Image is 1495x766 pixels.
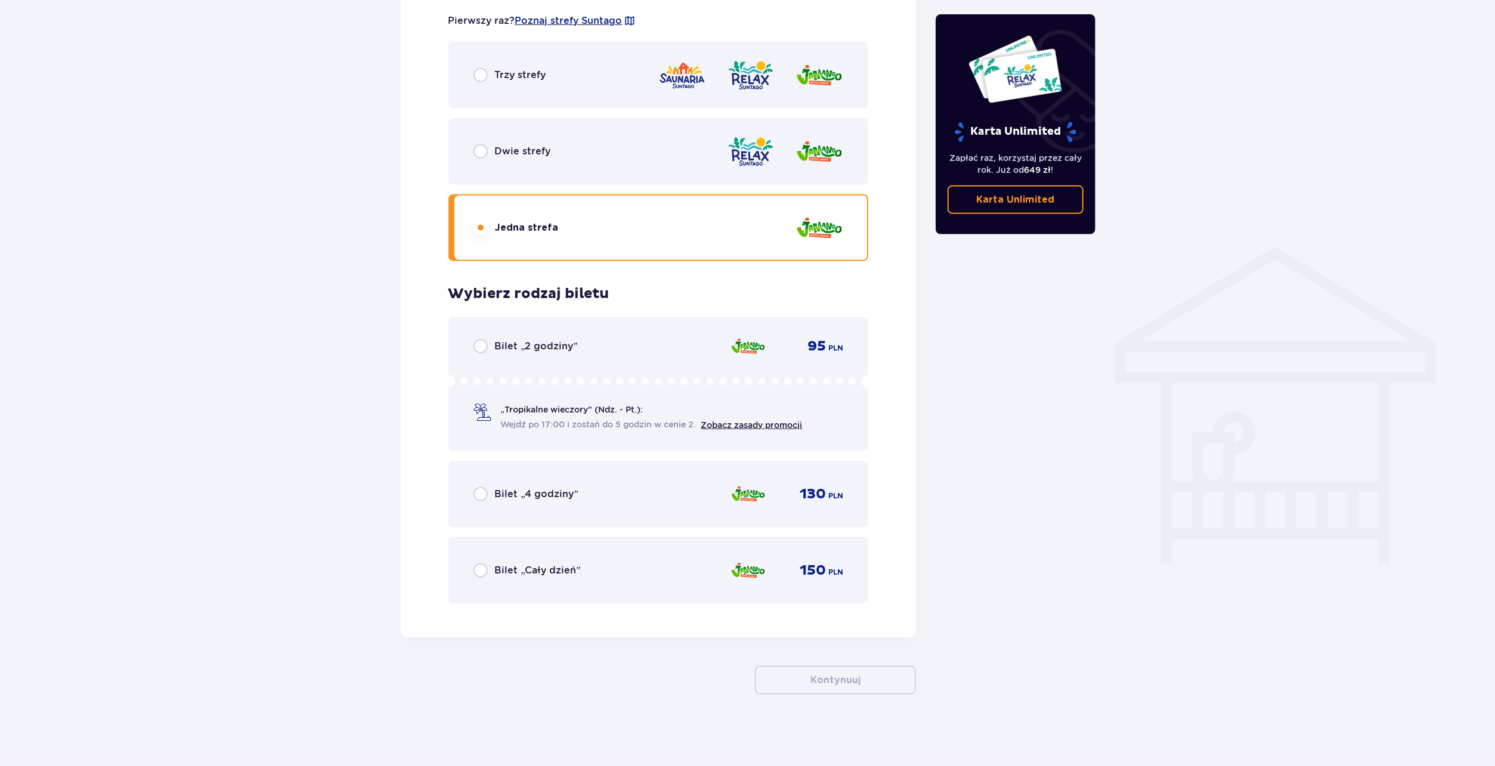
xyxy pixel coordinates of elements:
img: Dwie karty całoroczne do Suntago z napisem 'UNLIMITED RELAX', na białym tle z tropikalnymi liśćmi... [968,35,1063,104]
span: Dwie strefy [495,145,551,158]
h3: Wybierz rodzaj biletu [448,285,609,303]
span: 150 [800,562,826,579]
a: Zobacz zasady promocji [701,420,803,430]
img: Jamango [731,558,766,583]
p: Karta Unlimited [976,193,1054,206]
img: Jamango [731,334,766,359]
span: Bilet „2 godziny” [495,340,578,353]
span: PLN [828,491,843,501]
p: Pierwszy raz? [448,14,636,27]
span: Wejdź po 17:00 i zostań do 5 godzin w cenie 2. [501,418,697,430]
span: „Tropikalne wieczory" (Ndz. - Pt.): [501,404,643,415]
img: Jamango [731,482,766,507]
span: 95 [807,337,826,355]
a: Karta Unlimited [948,185,1084,214]
img: Jamango [796,135,843,169]
p: Zapłać raz, korzystaj przez cały rok. Już od ! [948,152,1084,176]
span: 130 [800,485,826,503]
span: Trzy strefy [495,69,546,82]
button: Kontynuuj [755,666,916,694]
span: 649 zł [1024,165,1051,175]
a: Poznaj strefy Suntago [515,14,623,27]
span: PLN [828,343,843,353]
p: Karta Unlimited [954,122,1078,142]
img: Relax [727,58,775,92]
img: Relax [727,135,775,169]
img: Saunaria [658,58,706,92]
span: PLN [828,567,843,578]
img: Jamango [796,211,843,245]
img: Jamango [796,58,843,92]
span: Bilet „4 godziny” [495,488,578,501]
span: Jedna strefa [495,221,559,234]
p: Kontynuuj [810,674,861,687]
span: Bilet „Cały dzień” [495,564,581,577]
